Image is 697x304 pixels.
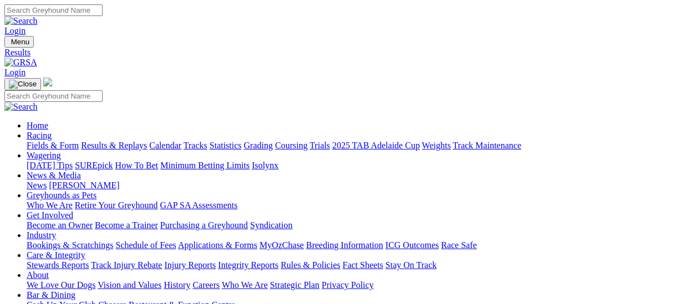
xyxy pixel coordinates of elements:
[75,200,158,210] a: Retire Your Greyhound
[91,260,162,270] a: Track Injury Rebate
[9,80,37,89] img: Close
[27,131,52,140] a: Racing
[218,260,278,270] a: Integrity Reports
[270,280,319,290] a: Strategic Plan
[4,16,38,26] img: Search
[27,161,693,171] div: Wagering
[252,161,278,170] a: Isolynx
[27,210,73,220] a: Get Involved
[27,240,113,250] a: Bookings & Scratchings
[27,260,89,270] a: Stewards Reports
[27,161,73,170] a: [DATE] Tips
[27,260,693,270] div: Care & Integrity
[27,141,79,150] a: Fields & Form
[27,151,61,160] a: Wagering
[4,58,37,68] img: GRSA
[160,161,250,170] a: Minimum Betting Limits
[27,220,93,230] a: Become an Owner
[4,26,26,35] a: Login
[27,121,48,130] a: Home
[4,68,26,77] a: Login
[322,280,374,290] a: Privacy Policy
[11,38,29,46] span: Menu
[260,240,304,250] a: MyOzChase
[4,48,693,58] a: Results
[27,280,95,290] a: We Love Our Dogs
[95,220,158,230] a: Become a Trainer
[164,260,216,270] a: Injury Reports
[275,141,308,150] a: Coursing
[27,200,693,210] div: Greyhounds as Pets
[4,102,38,112] img: Search
[27,181,693,190] div: News & Media
[441,240,476,250] a: Race Safe
[281,260,340,270] a: Rules & Policies
[453,141,521,150] a: Track Maintenance
[27,190,96,200] a: Greyhounds as Pets
[27,290,75,300] a: Bar & Dining
[27,141,693,151] div: Racing
[332,141,420,150] a: 2025 TAB Adelaide Cup
[160,220,248,230] a: Purchasing a Greyhound
[27,250,85,260] a: Care & Integrity
[178,240,257,250] a: Applications & Forms
[343,260,383,270] a: Fact Sheets
[4,4,103,16] input: Search
[160,200,238,210] a: GAP SA Assessments
[4,78,41,90] button: Toggle navigation
[27,270,49,280] a: About
[164,280,190,290] a: History
[422,141,451,150] a: Weights
[27,280,693,290] div: About
[27,230,56,240] a: Industry
[49,181,119,190] a: [PERSON_NAME]
[210,141,242,150] a: Statistics
[4,36,34,48] button: Toggle navigation
[306,240,383,250] a: Breeding Information
[385,240,439,250] a: ICG Outcomes
[149,141,181,150] a: Calendar
[250,220,292,230] a: Syndication
[75,161,113,170] a: SUREpick
[27,200,73,210] a: Who We Are
[43,78,52,86] img: logo-grsa-white.png
[27,181,47,190] a: News
[27,220,693,230] div: Get Involved
[184,141,207,150] a: Tracks
[27,240,693,250] div: Industry
[4,90,103,102] input: Search
[385,260,436,270] a: Stay On Track
[98,280,161,290] a: Vision and Values
[115,161,159,170] a: How To Bet
[309,141,330,150] a: Trials
[192,280,220,290] a: Careers
[115,240,176,250] a: Schedule of Fees
[27,171,81,180] a: News & Media
[244,141,273,150] a: Grading
[222,280,268,290] a: Who We Are
[81,141,147,150] a: Results & Replays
